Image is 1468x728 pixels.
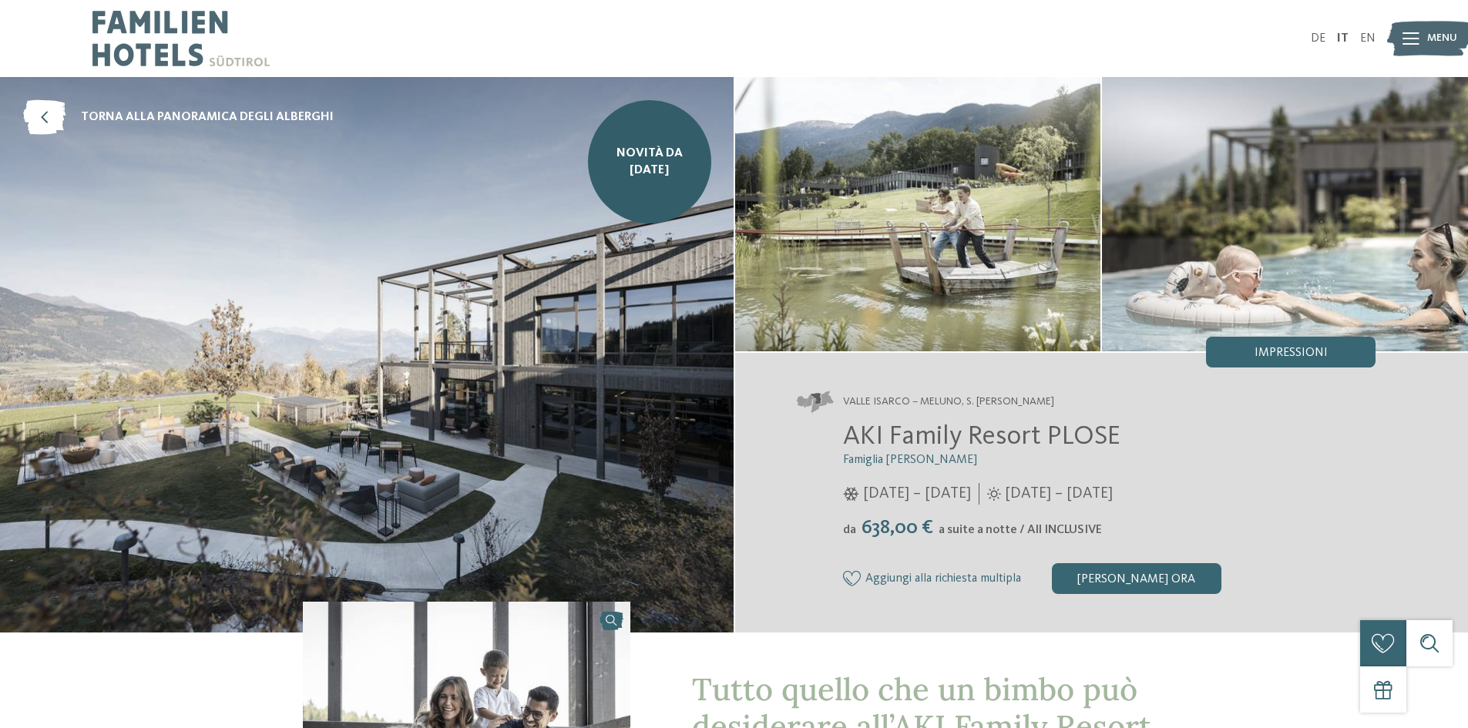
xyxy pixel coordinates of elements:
span: [DATE] – [DATE] [863,483,971,505]
div: [PERSON_NAME] ora [1052,563,1221,594]
img: AKI: tutto quello che un bimbo può desiderare [735,77,1101,351]
span: Famiglia [PERSON_NAME] [843,454,977,466]
a: torna alla panoramica degli alberghi [23,100,334,135]
span: da [843,524,856,536]
span: [DATE] – [DATE] [1005,483,1113,505]
i: Orari d'apertura inverno [843,487,859,501]
a: DE [1311,32,1325,45]
span: Aggiungi alla richiesta multipla [865,572,1021,586]
i: Orari d'apertura estate [987,487,1001,501]
span: AKI Family Resort PLOSE [843,423,1120,450]
span: Menu [1427,31,1457,46]
a: IT [1337,32,1349,45]
a: EN [1360,32,1376,45]
span: 638,00 € [858,518,937,538]
span: a suite a notte / All INCLUSIVE [939,524,1102,536]
span: Valle Isarco – Meluno, S. [PERSON_NAME] [843,394,1054,410]
img: AKI: tutto quello che un bimbo può desiderare [1102,77,1468,351]
span: torna alla panoramica degli alberghi [81,109,334,126]
span: Impressioni [1255,347,1328,359]
span: NOVITÀ da [DATE] [600,145,700,179]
